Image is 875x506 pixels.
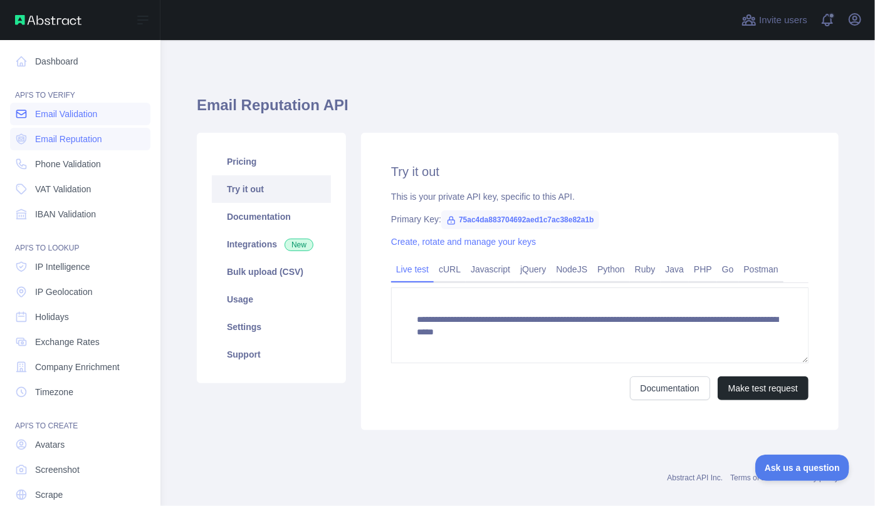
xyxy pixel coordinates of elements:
[35,108,97,120] span: Email Validation
[10,381,150,403] a: Timezone
[668,473,723,482] a: Abstract API Inc.
[10,406,150,431] div: API'S TO CREATE
[10,331,150,353] a: Exchange Rates
[35,386,73,398] span: Timezone
[285,239,313,251] span: New
[630,376,710,400] a: Documentation
[391,190,809,203] div: This is your private API key, specific to this API.
[10,356,150,378] a: Company Enrichment
[10,178,150,200] a: VAT Validation
[10,203,150,225] a: IBAN Validation
[10,75,150,100] div: API'S TO VERIFY
[718,376,809,400] button: Make test request
[10,458,150,481] a: Screenshot
[35,183,91,195] span: VAT Validation
[391,163,809,180] h2: Try it out
[212,148,331,175] a: Pricing
[35,361,120,373] span: Company Enrichment
[434,259,466,279] a: cURL
[35,261,90,273] span: IP Intelligence
[630,259,661,279] a: Ruby
[10,50,150,73] a: Dashboard
[661,259,689,279] a: Java
[441,210,599,229] span: 75ac4da883704692aed1c7ac38e82a1b
[197,95,839,125] h1: Email Reputation API
[689,259,717,279] a: PHP
[35,158,101,170] span: Phone Validation
[759,13,807,28] span: Invite users
[10,153,150,175] a: Phone Validation
[391,213,809,225] div: Primary Key:
[739,10,810,30] button: Invite users
[755,455,850,481] iframe: Toggle Customer Support
[515,259,551,279] a: jQuery
[212,313,331,341] a: Settings
[592,259,630,279] a: Python
[10,433,150,456] a: Avatars
[10,256,150,278] a: IP Intelligence
[10,281,150,303] a: IP Geolocation
[717,259,739,279] a: Go
[10,306,150,328] a: Holidays
[10,128,150,150] a: Email Reputation
[212,175,331,203] a: Try it out
[10,103,150,125] a: Email Validation
[10,483,150,506] a: Scrape
[35,336,100,348] span: Exchange Rates
[739,259,783,279] a: Postman
[35,133,102,145] span: Email Reputation
[551,259,592,279] a: NodeJS
[35,438,65,451] span: Avatars
[391,259,434,279] a: Live test
[35,286,93,298] span: IP Geolocation
[212,203,331,230] a: Documentation
[35,208,96,220] span: IBAN Validation
[212,286,331,313] a: Usage
[15,15,81,25] img: Abstract API
[35,463,80,476] span: Screenshot
[212,230,331,258] a: Integrations New
[10,228,150,253] div: API'S TO LOOKUP
[35,488,63,501] span: Scrape
[391,237,536,247] a: Create, rotate and manage your keys
[212,258,331,286] a: Bulk upload (CSV)
[466,259,515,279] a: Javascript
[212,341,331,368] a: Support
[35,311,69,323] span: Holidays
[730,473,785,482] a: Terms of service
